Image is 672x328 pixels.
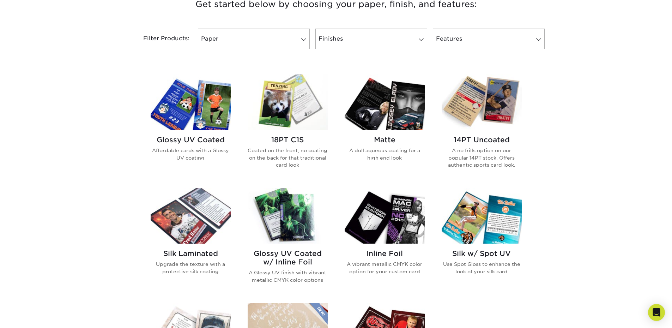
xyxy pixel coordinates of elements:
[248,188,328,295] a: Glossy UV Coated w/ Inline Foil Trading Cards Glossy UV Coated w/ Inline Foil A Glossy UV finish ...
[345,249,425,258] h2: Inline Foil
[151,74,231,180] a: Glossy UV Coated Trading Cards Glossy UV Coated Affordable cards with a Glossy UV coating
[310,303,328,324] img: New Product
[198,29,310,49] a: Paper
[442,188,522,295] a: Silk w/ Spot UV Trading Cards Silk w/ Spot UV Use Spot Gloss to enhance the look of your silk card
[248,136,328,144] h2: 18PT C1S
[315,29,427,49] a: Finishes
[345,74,425,180] a: Matte Trading Cards Matte A dull aqueous coating for a high end look
[248,249,328,266] h2: Glossy UV Coated w/ Inline Foil
[442,261,522,275] p: Use Spot Gloss to enhance the look of your silk card
[648,304,665,321] div: Open Intercom Messenger
[125,29,195,49] div: Filter Products:
[345,261,425,275] p: A vibrant metallic CMYK color option for your custom card
[345,147,425,161] p: A dull aqueous coating for a high end look
[442,74,522,130] img: 14PT Uncoated Trading Cards
[248,269,328,284] p: A Glossy UV finish with vibrant metallic CMYK color options
[442,136,522,144] h2: 14PT Uncoated
[345,188,425,295] a: Inline Foil Trading Cards Inline Foil A vibrant metallic CMYK color option for your custom card
[345,188,425,244] img: Inline Foil Trading Cards
[248,147,328,168] p: Coated on the front, no coating on the back for that traditional card look
[151,147,231,161] p: Affordable cards with a Glossy UV coating
[442,249,522,258] h2: Silk w/ Spot UV
[442,74,522,180] a: 14PT Uncoated Trading Cards 14PT Uncoated A no frills option on our popular 14PT stock. Offers au...
[442,147,522,168] p: A no frills option on our popular 14PT stock. Offers authentic sports card look.
[345,74,425,130] img: Matte Trading Cards
[151,188,231,244] img: Silk Laminated Trading Cards
[345,136,425,144] h2: Matte
[151,188,231,295] a: Silk Laminated Trading Cards Silk Laminated Upgrade the texture with a protective silk coating
[151,249,231,258] h2: Silk Laminated
[433,29,545,49] a: Features
[151,74,231,130] img: Glossy UV Coated Trading Cards
[248,74,328,130] img: 18PT C1S Trading Cards
[151,261,231,275] p: Upgrade the texture with a protective silk coating
[151,136,231,144] h2: Glossy UV Coated
[248,188,328,244] img: Glossy UV Coated w/ Inline Foil Trading Cards
[248,74,328,180] a: 18PT C1S Trading Cards 18PT C1S Coated on the front, no coating on the back for that traditional ...
[442,188,522,244] img: Silk w/ Spot UV Trading Cards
